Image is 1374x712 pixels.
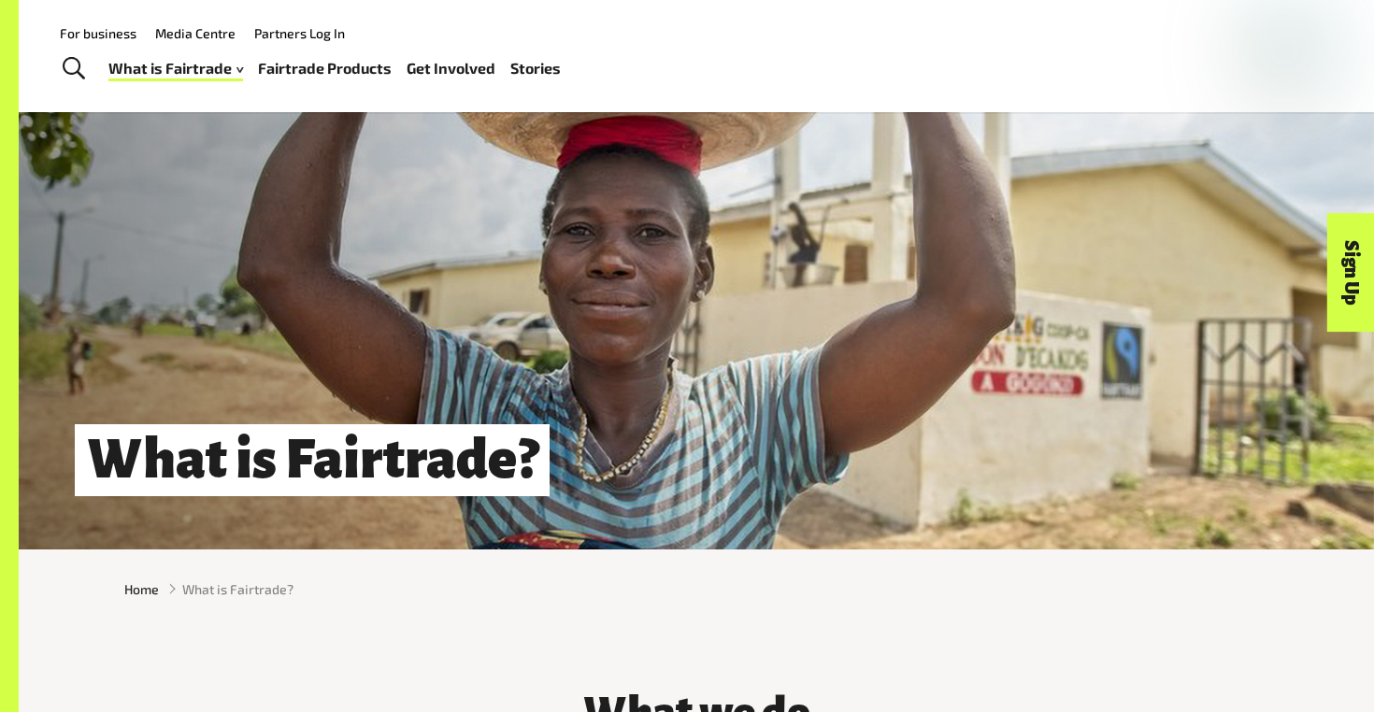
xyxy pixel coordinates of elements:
[75,424,550,496] h1: What is Fairtrade?
[407,55,495,82] a: Get Involved
[155,25,236,41] a: Media Centre
[510,55,561,82] a: Stories
[124,579,159,599] a: Home
[254,25,345,41] a: Partners Log In
[108,55,243,82] a: What is Fairtrade
[1250,17,1322,95] img: Fairtrade Australia New Zealand logo
[60,25,136,41] a: For business
[258,55,392,82] a: Fairtrade Products
[50,46,96,93] a: Toggle Search
[182,579,293,599] span: What is Fairtrade?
